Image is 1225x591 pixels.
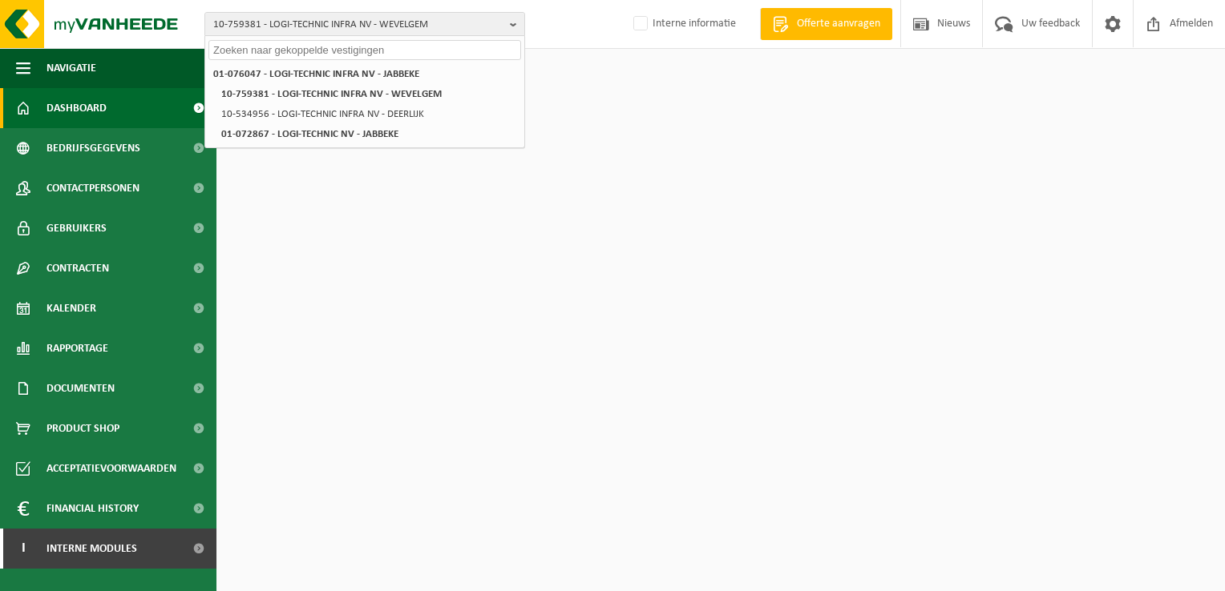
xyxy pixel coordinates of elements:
li: 10-759381 - LOGI-TECHNIC INFRA NV - WEVELGEM [216,84,521,104]
span: Bedrijfsgegevens [46,128,140,168]
span: Dashboard [46,88,107,128]
span: Product Shop [46,408,119,448]
span: Gebruikers [46,208,107,248]
span: Offerte aanvragen [793,16,884,32]
strong: 01-072867 - LOGI-TECHNIC NV - JABBEKE [221,129,398,139]
span: Contracten [46,248,109,288]
span: Documenten [46,368,115,408]
strong: 01-076047 - LOGI-TECHNIC INFRA NV - JABBEKE [213,69,419,79]
span: Acceptatievoorwaarden [46,448,176,488]
span: Rapportage [46,328,108,368]
a: Offerte aanvragen [760,8,892,40]
span: 10-759381 - LOGI-TECHNIC INFRA NV - WEVELGEM [213,13,503,37]
li: 10-534956 - LOGI-TECHNIC INFRA NV - DEERLIJK [216,104,521,124]
span: Navigatie [46,48,96,88]
span: Contactpersonen [46,168,139,208]
input: Zoeken naar gekoppelde vestigingen [208,40,521,60]
button: 10-759381 - LOGI-TECHNIC INFRA NV - WEVELGEM [204,12,525,36]
span: Kalender [46,288,96,328]
span: Interne modules [46,529,137,569]
span: I [16,529,30,569]
label: Interne informatie [630,12,736,36]
span: Financial History [46,488,139,529]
